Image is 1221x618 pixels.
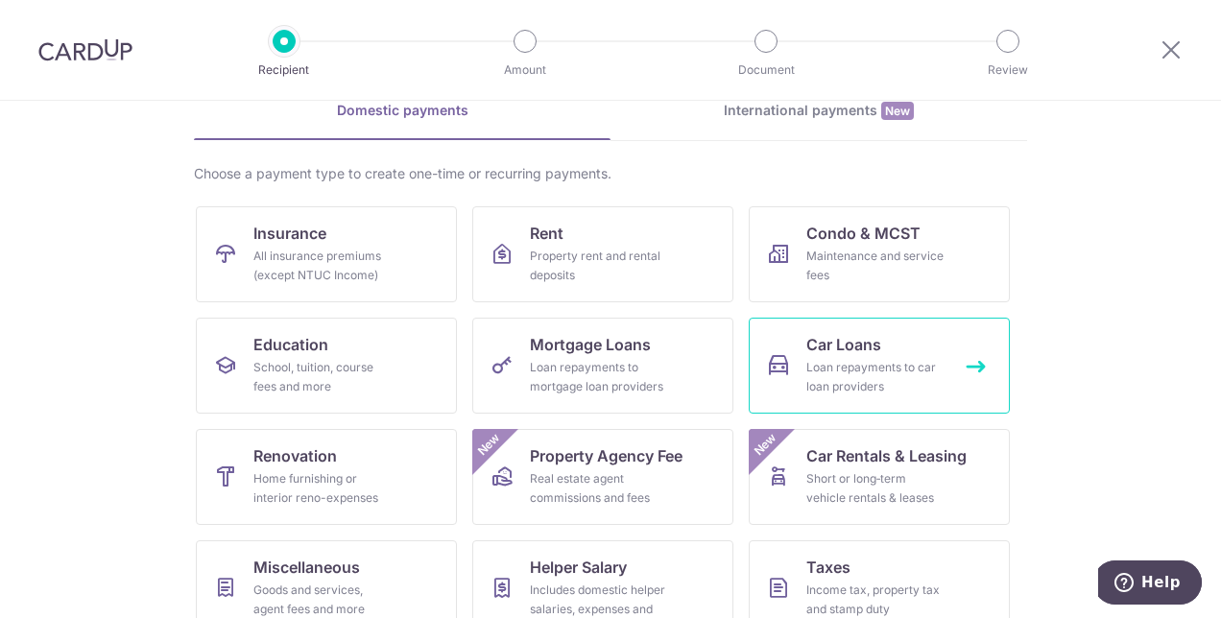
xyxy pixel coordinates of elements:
[750,429,781,461] span: New
[253,444,337,467] span: Renovation
[253,247,392,285] div: All insurance premiums (except NTUC Income)
[196,429,457,525] a: RenovationHome furnishing or interior reno-expenses
[253,358,392,396] div: School, tuition, course fees and more
[881,102,914,120] span: New
[38,38,132,61] img: CardUp
[530,556,627,579] span: Helper Salary
[806,556,850,579] span: Taxes
[749,318,1010,414] a: Car LoansLoan repayments to car loan providers
[530,469,668,508] div: Real estate agent commissions and fees
[194,164,1027,183] div: Choose a payment type to create one-time or recurring payments.
[253,333,328,356] span: Education
[530,333,651,356] span: Mortgage Loans
[749,429,1010,525] a: Car Rentals & LeasingShort or long‑term vehicle rentals & leasesNew
[472,429,733,525] a: Property Agency FeeReal estate agent commissions and feesNew
[806,358,945,396] div: Loan repayments to car loan providers
[806,333,881,356] span: Car Loans
[473,429,505,461] span: New
[806,222,921,245] span: Condo & MCST
[472,206,733,302] a: RentProperty rent and rental deposits
[806,469,945,508] div: Short or long‑term vehicle rentals & leases
[530,358,668,396] div: Loan repayments to mortgage loan providers
[937,60,1079,80] p: Review
[194,101,610,120] div: Domestic payments
[530,444,682,467] span: Property Agency Fee
[1098,560,1202,608] iframe: Opens a widget where you can find more information
[806,444,967,467] span: Car Rentals & Leasing
[213,60,355,80] p: Recipient
[196,206,457,302] a: InsuranceAll insurance premiums (except NTUC Income)
[43,13,83,31] span: Help
[454,60,596,80] p: Amount
[749,206,1010,302] a: Condo & MCSTMaintenance and service fees
[530,247,668,285] div: Property rent and rental deposits
[806,247,945,285] div: Maintenance and service fees
[695,60,837,80] p: Document
[530,222,563,245] span: Rent
[253,469,392,508] div: Home furnishing or interior reno-expenses
[253,222,326,245] span: Insurance
[196,318,457,414] a: EducationSchool, tuition, course fees and more
[253,556,360,579] span: Miscellaneous
[610,101,1027,121] div: International payments
[472,318,733,414] a: Mortgage LoansLoan repayments to mortgage loan providers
